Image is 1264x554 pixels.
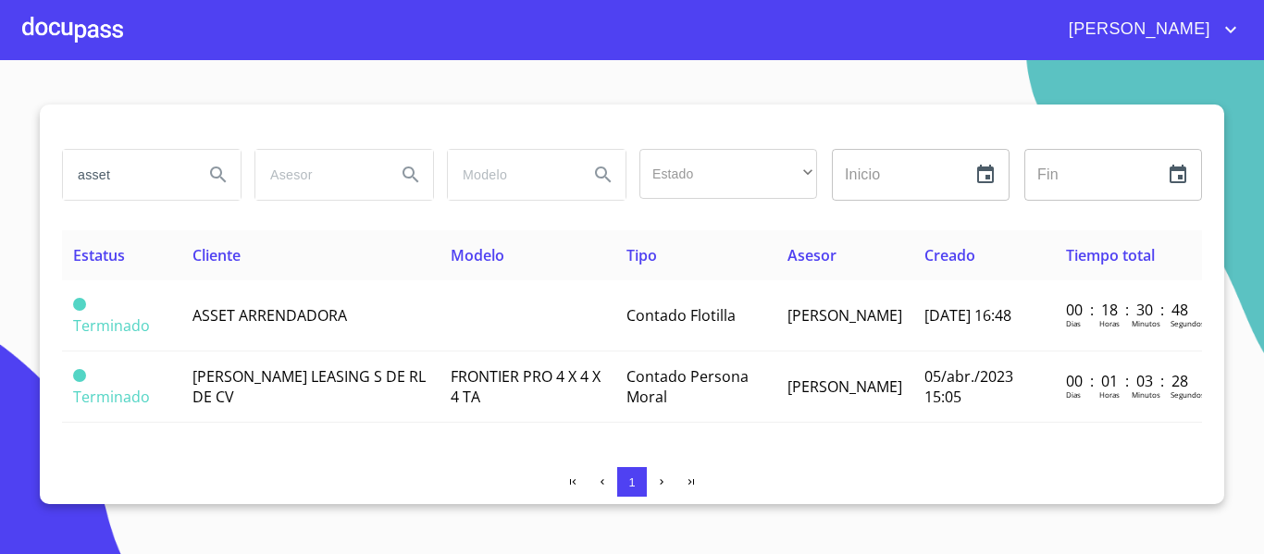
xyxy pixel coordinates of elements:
[787,376,902,397] span: [PERSON_NAME]
[1066,245,1155,265] span: Tiempo total
[1055,15,1220,44] span: [PERSON_NAME]
[639,149,817,199] div: ​
[1066,318,1081,328] p: Dias
[448,150,574,200] input: search
[787,305,902,326] span: [PERSON_NAME]
[73,298,86,311] span: Terminado
[73,245,125,265] span: Estatus
[73,387,150,407] span: Terminado
[1055,15,1242,44] button: account of current user
[1171,389,1205,400] p: Segundos
[1066,371,1191,391] p: 00 : 01 : 03 : 28
[1099,318,1120,328] p: Horas
[1099,389,1120,400] p: Horas
[924,305,1011,326] span: [DATE] 16:48
[63,150,189,200] input: search
[196,153,241,197] button: Search
[451,245,504,265] span: Modelo
[1132,318,1160,328] p: Minutos
[626,245,657,265] span: Tipo
[1132,389,1160,400] p: Minutos
[626,366,749,407] span: Contado Persona Moral
[924,245,975,265] span: Creado
[192,305,347,326] span: ASSET ARRENDADORA
[924,366,1013,407] span: 05/abr./2023 15:05
[1066,300,1191,320] p: 00 : 18 : 30 : 48
[626,305,736,326] span: Contado Flotilla
[73,369,86,382] span: Terminado
[1066,389,1081,400] p: Dias
[192,245,241,265] span: Cliente
[451,366,601,407] span: FRONTIER PRO 4 X 4 X 4 TA
[255,150,381,200] input: search
[787,245,836,265] span: Asesor
[192,366,426,407] span: [PERSON_NAME] LEASING S DE RL DE CV
[617,467,647,497] button: 1
[73,315,150,336] span: Terminado
[628,475,635,489] span: 1
[581,153,626,197] button: Search
[389,153,433,197] button: Search
[1171,318,1205,328] p: Segundos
